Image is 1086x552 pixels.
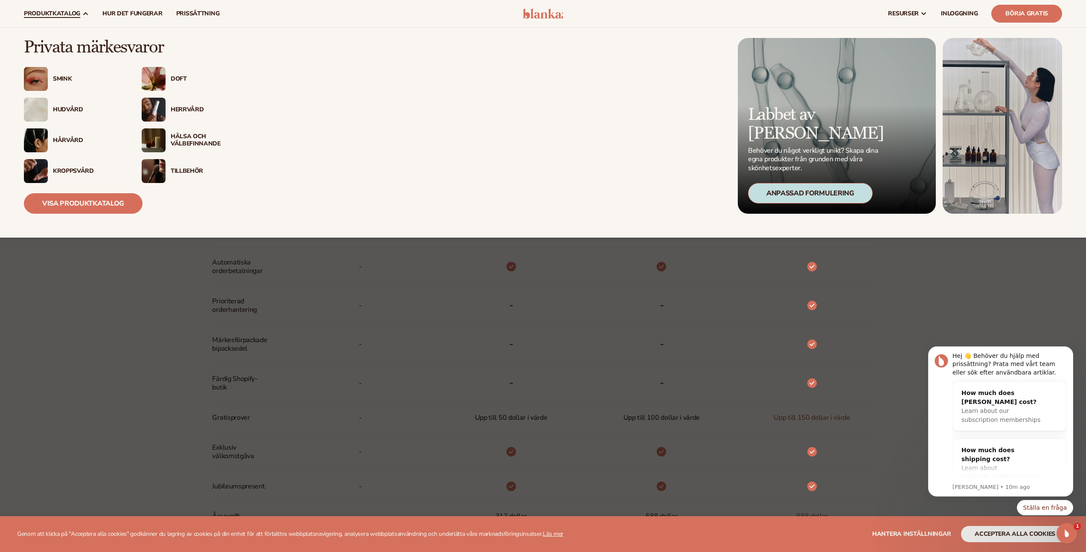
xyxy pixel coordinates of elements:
[941,9,978,17] font: INLOGGNING
[171,167,203,175] font: Tillbehör
[142,67,242,91] a: Rosa blommande blomma. Doft
[24,98,125,122] a: Färgprov på återfuktande kräm. Hudvård
[142,98,166,122] img: Man som håller en flaska med fuktighetskräm.
[943,38,1062,214] img: Kvinna i lab med utrustning.
[176,9,220,17] font: prissättning
[24,159,125,183] a: Manlig hand applicerar fuktighetskräm. Kroppsvård
[24,9,80,17] font: produktkatalog
[1076,523,1079,529] font: 1
[523,9,563,19] img: logotyp
[171,132,221,148] font: Hälsa och välbefinnande
[17,530,543,538] font: Genom att klicka på "Acceptera alla cookies" godkänner du lagring av cookies på din enhet för att...
[915,318,1086,529] iframe: Meddelande om intercom-aviseringar
[142,159,242,183] a: Kvinna med sminkborste. Tillbehör
[142,67,166,91] img: Rosa blommande blomma.
[53,75,72,83] font: Smink
[142,128,166,152] img: Ljus och rökelse på bordet.
[748,104,883,144] font: Labbet av [PERSON_NAME]
[142,128,242,152] a: Ljus och rökelse på bordet. Hälsa och välbefinnande
[24,159,48,183] img: Manlig hand applicerar fuktighetskräm.
[24,37,164,58] font: Privata märkesvaror
[142,98,242,122] a: Man som håller en flaska med fuktighetskräm. Herrvård
[53,136,83,144] font: Hårvård
[872,526,951,542] button: Hantera inställningar
[24,193,143,214] a: Visa produktkatalog
[872,530,951,538] font: Hantera inställningar
[24,67,125,91] a: Kvinna med glitterögonmakeup. Smink
[748,146,878,173] font: Behöver du något verkligt unikt? Skapa dina egna produkter från grunden med våra skönhetsexperter.
[24,67,48,91] img: Kvinna med glitterögonmakeup.
[796,511,828,521] font: 888 dollar
[888,9,919,17] font: resurser
[171,105,204,113] font: Herrvård
[102,9,163,17] font: Hur det fungerar
[1005,9,1048,17] font: Börja gratis
[142,159,166,183] img: Kvinna med sminkborste.
[738,38,936,214] a: Mikroskopisk produktformel. Labbet av [PERSON_NAME] Behöver du något verkligt unikt? Skapa dina e...
[42,199,124,208] font: Visa produktkatalog
[24,128,125,152] a: Kvinnligt hår bakåtdraget med klämmor. Hårvård
[53,167,94,175] font: Kroppsvård
[975,530,1055,538] font: acceptera alla cookies
[991,5,1062,23] a: Börja gratis
[24,128,48,152] img: Kvinnligt hår bakåtdraget med klämmor.
[53,105,83,113] font: Hudvård
[1057,523,1077,543] iframe: Intercom livechatt
[171,75,187,83] font: Doft
[543,530,563,538] a: Läs mer
[774,413,850,422] font: Upp till 150 dollar i värde
[961,526,1069,542] button: acceptera alla cookies
[24,98,48,122] img: Färgprov på återfuktande kräm.
[766,189,854,198] font: Anpassad formulering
